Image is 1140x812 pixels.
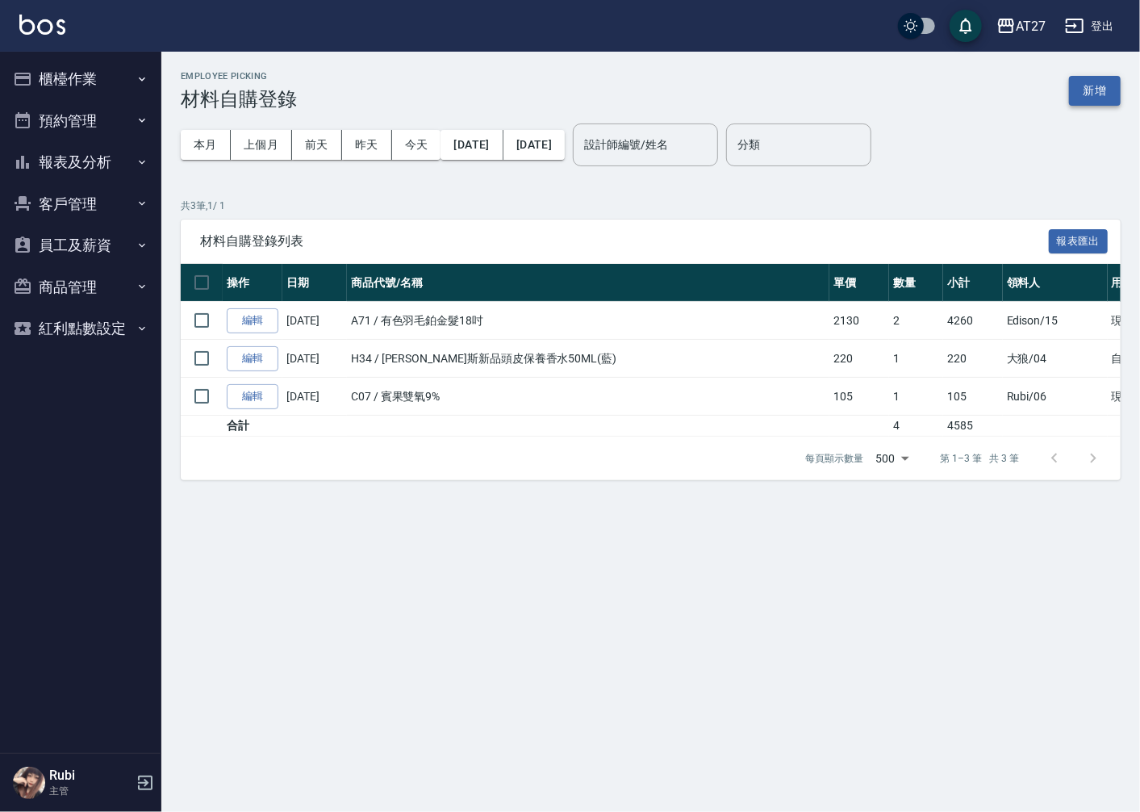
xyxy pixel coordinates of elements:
[347,302,829,340] td: A71 / 有色羽毛鉑金髮18吋
[889,340,943,378] td: 1
[227,308,278,333] a: 編輯
[282,302,347,340] td: [DATE]
[941,451,1019,466] p: 第 1–3 筆 共 3 筆
[441,130,503,160] button: [DATE]
[889,264,943,302] th: 數量
[181,88,297,111] h3: 材料自購登錄
[943,340,1003,378] td: 220
[181,71,297,82] h2: Employee Picking
[6,58,155,100] button: 櫃檯作業
[181,199,1121,213] p: 共 3 筆, 1 / 1
[223,416,282,437] td: 合計
[870,437,915,480] div: 500
[829,340,889,378] td: 220
[889,378,943,416] td: 1
[1003,378,1108,416] td: Rubi /06
[347,340,829,378] td: H34 / [PERSON_NAME]斯新品頭皮保養香水50ML(藍)
[6,266,155,308] button: 商品管理
[227,346,278,371] a: 編輯
[943,416,1003,437] td: 4585
[889,302,943,340] td: 2
[231,130,292,160] button: 上個月
[342,130,392,160] button: 昨天
[1059,11,1121,41] button: 登出
[1003,302,1108,340] td: Edison /15
[1049,232,1109,248] a: 報表匯出
[1003,340,1108,378] td: 大狼 /04
[181,130,231,160] button: 本月
[943,378,1003,416] td: 105
[282,264,347,302] th: 日期
[829,264,889,302] th: 單價
[49,784,132,798] p: 主管
[6,183,155,225] button: 客戶管理
[889,416,943,437] td: 4
[6,141,155,183] button: 報表及分析
[6,224,155,266] button: 員工及薪資
[805,451,863,466] p: 每頁顯示數量
[943,264,1003,302] th: 小計
[392,130,441,160] button: 今天
[282,378,347,416] td: [DATE]
[347,264,829,302] th: 商品代號/名稱
[223,264,282,302] th: 操作
[943,302,1003,340] td: 4260
[1003,264,1108,302] th: 領料人
[829,302,889,340] td: 2130
[19,15,65,35] img: Logo
[1069,76,1121,106] button: 新增
[990,10,1052,43] button: AT27
[1069,82,1121,98] a: 新增
[503,130,565,160] button: [DATE]
[1016,16,1046,36] div: AT27
[6,100,155,142] button: 預約管理
[950,10,982,42] button: save
[13,767,45,799] img: Person
[227,384,278,409] a: 編輯
[292,130,342,160] button: 前天
[829,378,889,416] td: 105
[347,378,829,416] td: C07 / 賓果雙氧9%
[6,308,155,349] button: 紅利點數設定
[200,233,1049,249] span: 材料自購登錄列表
[282,340,347,378] td: [DATE]
[49,768,132,784] h5: Rubi
[1049,229,1109,254] button: 報表匯出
